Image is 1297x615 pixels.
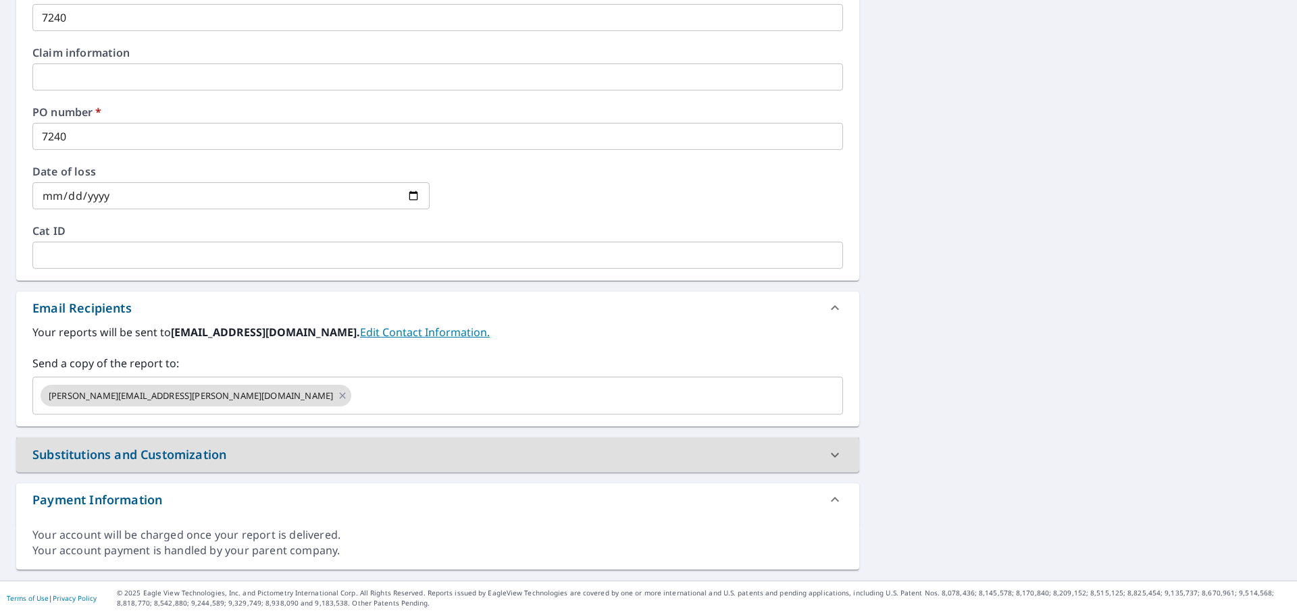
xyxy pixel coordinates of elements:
[32,47,843,58] label: Claim information
[32,107,843,117] label: PO number
[41,390,341,402] span: [PERSON_NAME][EMAIL_ADDRESS][PERSON_NAME][DOMAIN_NAME]
[117,588,1290,608] p: © 2025 Eagle View Technologies, Inc. and Pictometry International Corp. All Rights Reserved. Repo...
[16,292,859,324] div: Email Recipients
[7,593,49,603] a: Terms of Use
[32,225,843,236] label: Cat ID
[32,355,843,371] label: Send a copy of the report to:
[41,385,351,406] div: [PERSON_NAME][EMAIL_ADDRESS][PERSON_NAME][DOMAIN_NAME]
[16,483,859,516] div: Payment Information
[7,594,97,602] p: |
[360,325,490,340] a: EditContactInfo
[53,593,97,603] a: Privacy Policy
[32,299,132,317] div: Email Recipients
[32,543,843,558] div: Your account payment is handled by your parent company.
[32,166,430,177] label: Date of loss
[16,437,859,472] div: Substitutions and Customization
[32,527,843,543] div: Your account will be charged once your report is delivered.
[32,491,162,509] div: Payment Information
[32,446,226,464] div: Substitutions and Customization
[32,324,843,340] label: Your reports will be sent to
[171,325,360,340] b: [EMAIL_ADDRESS][DOMAIN_NAME].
